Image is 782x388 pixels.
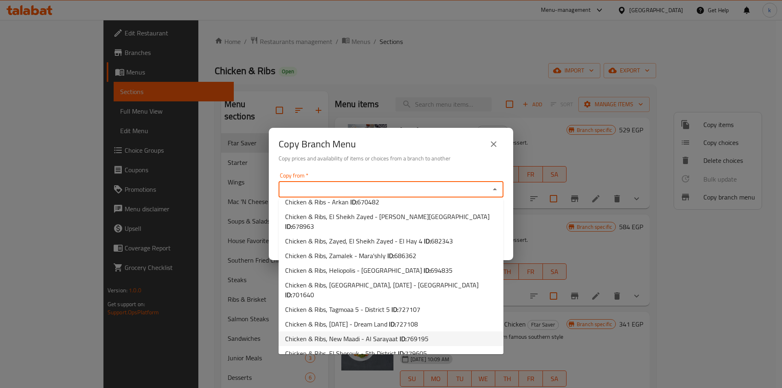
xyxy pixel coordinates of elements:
span: 694835 [431,264,453,276]
span: Chicken & Ribs, Zayed, El Sheikh Zayed - El Hay 4 [285,236,453,246]
span: Chicken & Ribs - Arkan [285,197,379,207]
span: Chicken & Ribs, Heliopolis - [GEOGRAPHIC_DATA] [285,265,453,275]
b: ID: [285,289,292,301]
b: ID: [350,196,357,208]
b: ID: [387,250,394,262]
span: 701640 [292,289,314,301]
span: Chicken & Ribs, [DATE] - Dream Land [285,319,418,329]
span: 678963 [292,220,314,232]
b: ID: [389,318,396,330]
b: ID: [424,235,431,247]
button: Close [489,184,501,195]
span: Chicken & Ribs, [GEOGRAPHIC_DATA], [DATE] - [GEOGRAPHIC_DATA] [285,280,497,300]
span: Chicken & Ribs, El Sheikh Zayed - [PERSON_NAME][GEOGRAPHIC_DATA] [285,212,497,231]
span: 779605 [405,347,427,360]
b: ID: [424,264,431,276]
span: Chicken & Ribs, Tagmoaa 5 - District 5 [285,305,420,314]
span: 727108 [396,318,418,330]
b: ID: [398,347,405,360]
span: Chicken & Ribs, Zamalek - Mara'shly [285,251,416,261]
span: 670482 [357,196,379,208]
h6: Copy prices and availability of items or choices from a branch to another [279,154,503,163]
span: Chicken & Ribs, New Maadi - Al Sarayaat [285,334,428,344]
span: Chicken & Ribs, El Shorouk - 5th District [285,349,427,358]
b: ID: [400,333,406,345]
span: 727107 [398,303,420,316]
span: 682343 [431,235,453,247]
b: ID: [285,220,292,232]
span: 769195 [406,333,428,345]
b: ID: [391,303,398,316]
button: close [484,134,503,154]
h2: Copy Branch Menu [279,138,356,151]
span: 686362 [394,250,416,262]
